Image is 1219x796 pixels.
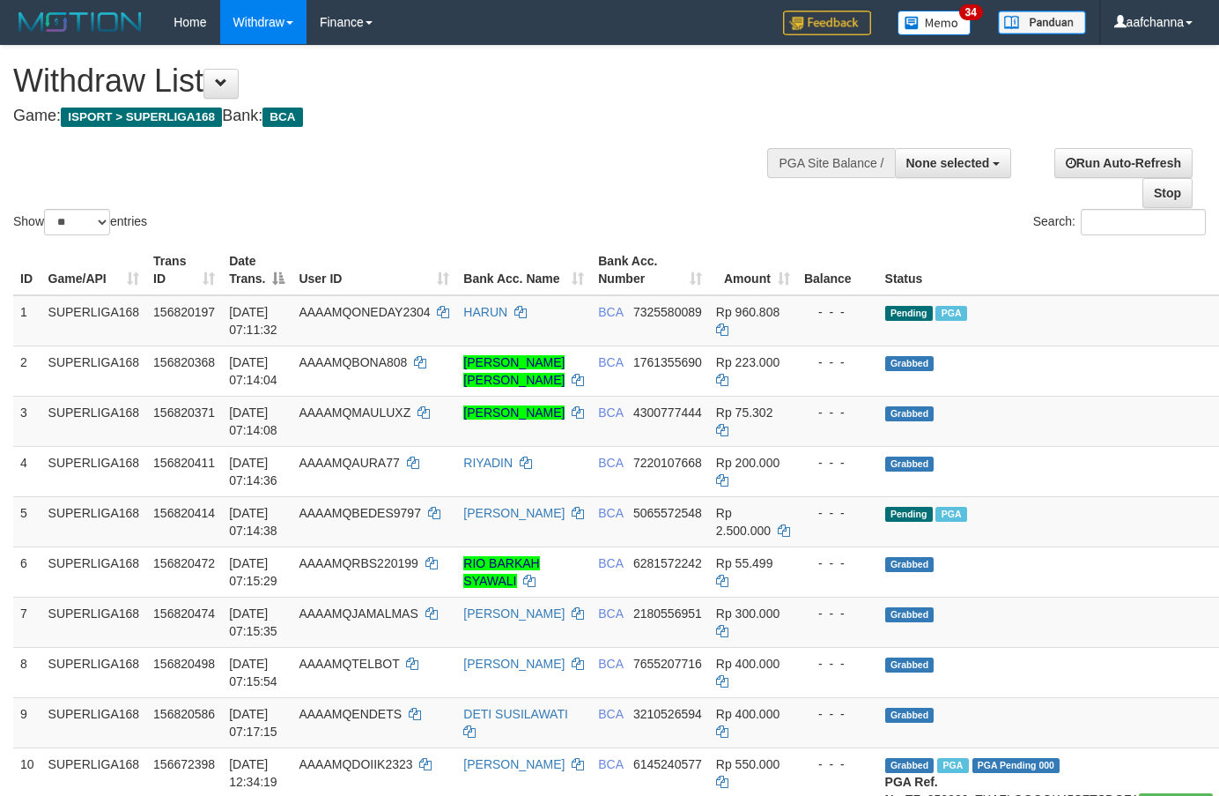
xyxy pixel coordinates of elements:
span: 156820411 [153,456,215,470]
span: [DATE] 07:17:15 [229,707,277,739]
span: Rp 2.500.000 [716,506,771,538]
th: Bank Acc. Name: activate to sort column ascending [456,245,591,295]
span: [DATE] 07:11:32 [229,305,277,337]
span: [DATE] 07:14:04 [229,355,277,387]
span: BCA [598,556,623,570]
div: - - - [804,554,871,572]
div: - - - [804,303,871,321]
th: Trans ID: activate to sort column ascending [146,245,222,295]
h4: Game: Bank: [13,108,795,125]
span: BCA [598,657,623,671]
button: None selected [895,148,1012,178]
span: AAAAMQDOIIK2323 [299,757,412,771]
span: [DATE] 07:14:08 [229,405,277,437]
span: BCA [598,456,623,470]
span: Rp 300.000 [716,606,779,621]
td: SUPERLIGA168 [41,446,147,496]
span: 156820197 [153,305,215,319]
th: User ID: activate to sort column ascending [292,245,456,295]
td: SUPERLIGA168 [41,547,147,597]
span: AAAAMQBEDES9797 [299,506,421,520]
td: 2 [13,346,41,396]
span: BCA [598,405,623,420]
span: [DATE] 12:34:19 [229,757,277,789]
span: Grabbed [885,758,935,773]
div: - - - [804,705,871,723]
span: Marked by aafsoycanthlai [937,758,968,773]
span: Rp 55.499 [716,556,773,570]
span: Grabbed [885,406,935,421]
span: [DATE] 07:15:29 [229,556,277,588]
span: Rp 400.000 [716,657,779,671]
a: [PERSON_NAME] [PERSON_NAME] [463,355,565,387]
span: Rp 960.808 [716,305,779,319]
span: Copy 5065572548 to clipboard [633,506,702,520]
span: Pending [885,306,933,321]
span: Copy 7655207716 to clipboard [633,657,702,671]
td: 1 [13,295,41,346]
span: 156820414 [153,506,215,520]
td: SUPERLIGA168 [41,697,147,748]
span: Rp 400.000 [716,707,779,721]
td: SUPERLIGA168 [41,396,147,446]
span: BCA [598,506,623,520]
h1: Withdraw List [13,63,795,99]
span: 156820368 [153,355,215,369]
span: BCA [262,108,302,127]
a: HARUN [463,305,507,319]
a: [PERSON_NAME] [463,657,565,671]
img: MOTION_logo.png [13,9,147,35]
span: AAAAMQMAULUXZ [299,405,410,420]
span: BCA [598,757,623,771]
select: Showentries [44,209,110,235]
td: SUPERLIGA168 [41,647,147,697]
div: - - - [804,605,871,622]
td: SUPERLIGA168 [41,496,147,547]
td: 8 [13,647,41,697]
span: ISPORT > SUPERLIGA168 [61,108,222,127]
span: 34 [959,4,983,20]
a: RIO BARKAH SYAWALI [463,556,539,588]
span: 156672398 [153,757,215,771]
span: Grabbed [885,356,935,371]
span: AAAAMQAURA77 [299,456,399,470]
a: [PERSON_NAME] [463,606,565,621]
img: panduan.png [998,11,1086,34]
span: Copy 6281572242 to clipboard [633,556,702,570]
th: Bank Acc. Number: activate to sort column ascending [591,245,709,295]
span: [DATE] 07:15:54 [229,657,277,688]
span: BCA [598,707,623,721]
td: 6 [13,547,41,597]
td: 9 [13,697,41,748]
div: - - - [804,454,871,472]
img: Button%20Memo.svg [898,11,972,35]
a: Run Auto-Refresh [1054,148,1193,178]
span: AAAAMQJAMALMAS [299,606,417,621]
span: Grabbed [885,557,935,572]
span: Copy 1761355690 to clipboard [633,355,702,369]
span: PGA Pending [972,758,1060,773]
div: PGA Site Balance / [767,148,894,178]
td: 7 [13,597,41,647]
span: Rp 550.000 [716,757,779,771]
span: Pending [885,507,933,522]
span: [DATE] 07:15:35 [229,606,277,638]
th: ID [13,245,41,295]
td: SUPERLIGA168 [41,346,147,396]
td: 4 [13,446,41,496]
th: Date Trans.: activate to sort column descending [222,245,292,295]
span: 156820371 [153,405,215,420]
a: Stop [1142,178,1193,208]
div: - - - [804,353,871,371]
span: Grabbed [885,658,935,673]
th: Amount: activate to sort column ascending [709,245,797,295]
span: 156820586 [153,707,215,721]
span: AAAAMQRBS220199 [299,556,417,570]
span: Copy 2180556951 to clipboard [633,606,702,621]
td: 5 [13,496,41,547]
span: AAAAMQENDETS [299,707,402,721]
span: Marked by aafnonsreyleab [935,306,966,321]
div: - - - [804,404,871,421]
div: - - - [804,504,871,522]
span: None selected [906,156,990,170]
